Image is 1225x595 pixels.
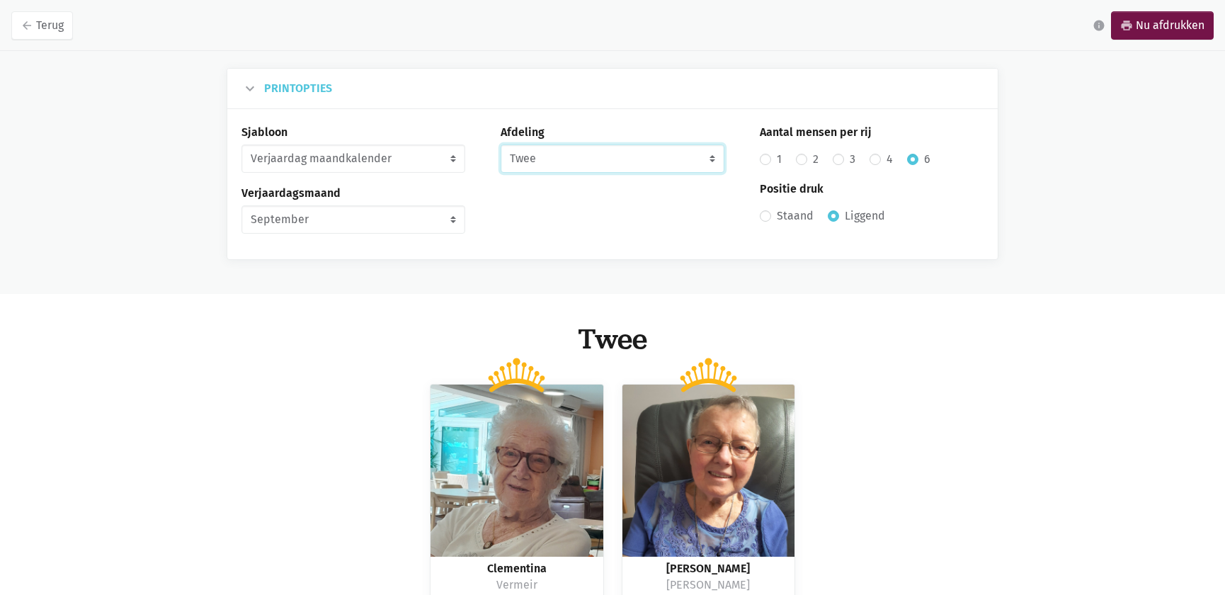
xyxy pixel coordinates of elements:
[501,126,545,139] label: Afdeling
[813,150,819,169] label: 2
[887,150,893,169] label: 4
[11,11,73,40] a: arrow_backTerug
[241,126,287,139] label: Sjabloon
[1111,11,1214,40] a: printNu afdrukken
[924,150,930,169] label: 6
[241,187,341,200] label: Verjaardagsmaand
[264,83,332,93] h5: Printopties
[777,207,814,225] label: Staand
[845,207,885,225] label: Liggend
[760,183,824,195] label: Positie druk
[628,562,790,575] div: [PERSON_NAME]
[760,126,872,139] label: Aantal mensen per rij
[436,576,598,594] div: Vermeir
[21,19,33,32] i: arrow_back
[436,562,598,575] div: Clementina
[1120,19,1133,32] i: print
[46,322,1179,355] h1: Twee
[850,150,855,169] label: 3
[628,576,790,594] div: [PERSON_NAME]
[1093,19,1105,32] i: info
[777,150,782,169] label: 1
[622,385,795,557] img: yOnaHjHPbPrNpsUkS8OakiscsbA9eWnB3roUENZ1.jpg
[431,385,603,557] img: iZqQpjzWi32hNYA4jPHu8SJ84TVU3IVIhkZAgkuV.jpg
[241,80,258,97] i: expand_more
